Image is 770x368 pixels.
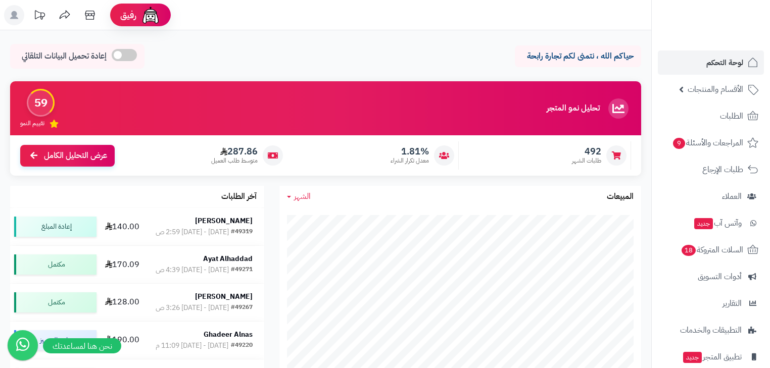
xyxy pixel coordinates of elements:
span: تقييم النمو [20,119,44,128]
span: أدوات التسويق [698,270,742,284]
a: الطلبات [658,104,764,128]
span: إعادة تحميل البيانات التلقائي [22,50,107,62]
span: 18 [682,245,696,256]
a: العملاء [658,184,764,208]
span: السلات المتروكة [681,243,743,257]
a: أدوات التسويق [658,265,764,289]
span: التطبيقات والخدمات [680,323,742,337]
div: جاري التجهيز [14,330,97,350]
div: [DATE] - [DATE] 4:39 ص [156,265,229,275]
strong: [PERSON_NAME] [195,216,253,226]
div: مكتمل [14,292,97,312]
div: [DATE] - [DATE] 3:26 ص [156,303,229,313]
span: وآتس آب [693,216,742,230]
td: 140.00 [101,208,144,245]
span: جديد [694,218,713,229]
span: طلبات الشهر [572,156,601,165]
a: التطبيقات والخدمات [658,318,764,342]
span: 9 [673,138,685,149]
a: المراجعات والأسئلة9 [658,131,764,155]
span: الطلبات [720,109,743,123]
div: #49319 [231,227,253,237]
div: [DATE] - [DATE] 11:09 م [156,341,228,351]
img: ai-face.png [140,5,161,25]
h3: آخر الطلبات [221,192,257,201]
span: 287.86 [211,146,258,157]
strong: Ghadeer Alnas [204,329,253,340]
div: #49267 [231,303,253,313]
strong: [PERSON_NAME] [195,291,253,302]
div: #49271 [231,265,253,275]
span: الشهر [294,190,311,202]
span: متوسط طلب العميل [211,156,258,165]
span: 1.81% [391,146,429,157]
div: إعادة المبلغ [14,217,97,237]
strong: Ayat Alhaddad [203,253,253,264]
span: العملاء [722,189,742,203]
span: طلبات الإرجاع [702,163,743,177]
a: الشهر [287,191,311,202]
span: 492 [572,146,601,157]
span: الأقسام والمنتجات [688,82,743,96]
a: السلات المتروكة18 [658,238,764,262]
span: لوحة التحكم [706,56,743,70]
span: جديد [683,352,702,363]
div: مكتمل [14,254,97,275]
span: رفيق [120,9,136,21]
a: عرض التحليل الكامل [20,145,115,167]
td: 170.09 [101,246,144,283]
p: حياكم الله ، نتمنى لكم تجارة رابحة [522,50,634,62]
a: لوحة التحكم [658,50,764,75]
h3: تحليل نمو المتجر [547,104,600,113]
a: التقارير [658,291,764,316]
span: تطبيق المتجر [682,350,742,364]
span: المراجعات والأسئلة [672,136,743,150]
td: 190.00 [101,322,144,359]
span: التقارير [723,296,742,310]
span: عرض التحليل الكامل [44,150,107,162]
a: تحديثات المنصة [27,5,52,28]
span: معدل تكرار الشراء [391,156,429,165]
div: [DATE] - [DATE] 2:59 ص [156,227,229,237]
td: 128.00 [101,284,144,321]
a: وآتس آبجديد [658,211,764,235]
div: #49220 [231,341,253,351]
h3: المبيعات [607,192,634,201]
a: طلبات الإرجاع [658,157,764,182]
